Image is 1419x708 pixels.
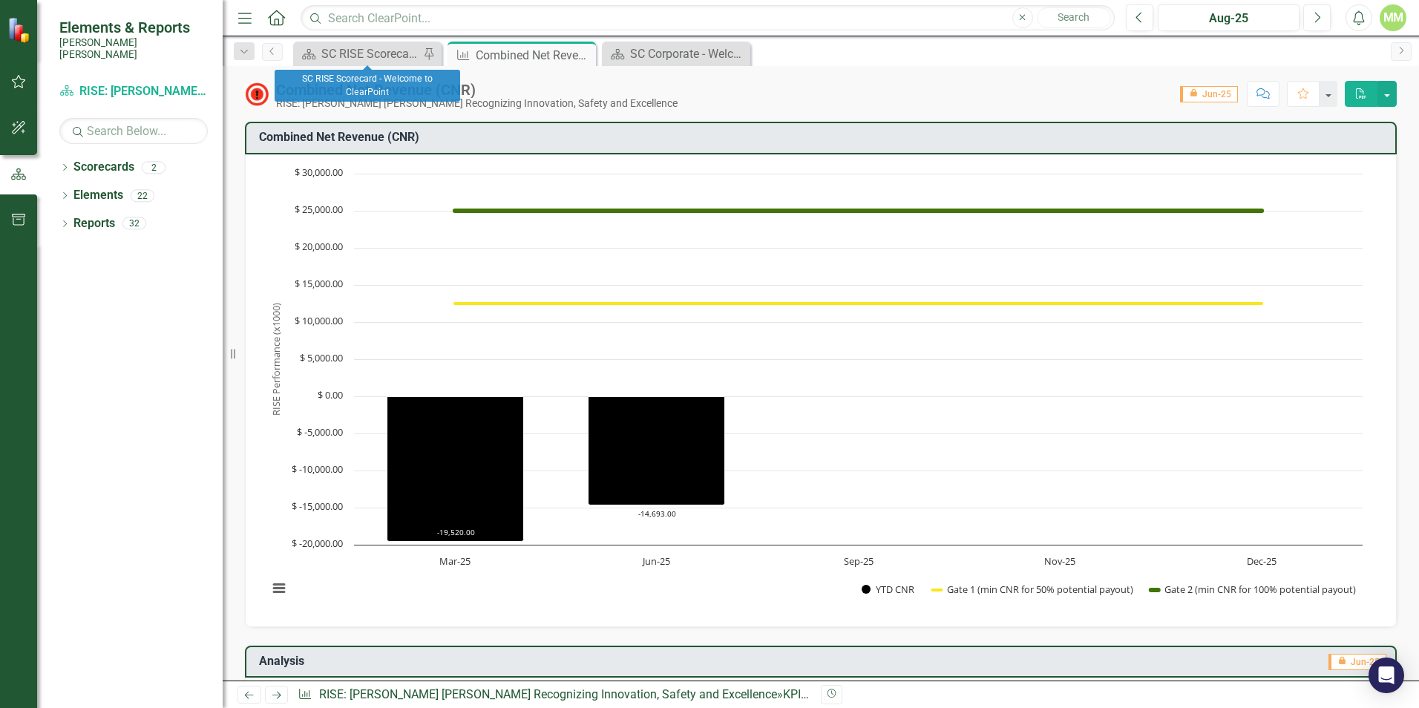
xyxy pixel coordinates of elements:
text: Sep-25 [844,554,874,568]
div: 2 [142,161,166,174]
div: SC Corporate - Welcome to ClearPoint [630,45,747,63]
text: $ 20,000.00 [295,240,343,253]
text: $ 0.00 [318,388,343,401]
text: -19,520.00 [437,527,475,537]
text: $ -10,000.00 [292,462,343,476]
path: Mar-25, -19,520. YTD CNR . [387,396,524,541]
text: -14,693.00 [638,508,676,519]
button: Show Gate 1 (min CNR for 50% potential payout) [933,583,1134,596]
div: SC RISE Scorecard - Welcome to ClearPoint [275,70,460,102]
img: Not Meeting Target [245,82,269,106]
div: 22 [131,189,154,202]
text: $ 15,000.00 [295,277,343,290]
span: Jun-25 [1328,654,1386,670]
h3: Combined Net Revenue (CNR) [259,131,1388,144]
g: Gate 2 (min CNR for 100% potential payout), series 3 of 3. Line with 5 data points. [452,208,1265,214]
input: Search ClearPoint... [301,5,1115,31]
button: Show YTD CNR [862,583,916,596]
a: RISE: [PERSON_NAME] [PERSON_NAME] Recognizing Innovation, Safety and Excellence [59,83,208,100]
text: $ 5,000.00 [300,351,343,364]
text: $ 10,000.00 [295,314,343,327]
div: Combined Net Revenue (CNR) [476,46,592,65]
a: SC RISE Scorecard - Welcome to ClearPoint [297,45,419,63]
path: Jun-25, -14,693. YTD CNR . [589,396,725,505]
div: Aug-25 [1163,10,1294,27]
button: View chart menu, Chart [269,578,289,599]
a: Elements [73,187,123,204]
a: Scorecards [73,159,134,176]
text: $ -20,000.00 [292,537,343,550]
span: Search [1058,11,1089,23]
button: Search [1037,7,1111,28]
text: $ -5,000.00 [297,425,343,439]
button: MM [1380,4,1406,31]
button: Aug-25 [1158,4,1300,31]
a: RISE: [PERSON_NAME] [PERSON_NAME] Recognizing Innovation, Safety and Excellence [319,687,777,701]
a: SC Corporate - Welcome to ClearPoint [606,45,747,63]
a: KPIs [783,687,809,701]
div: » » [298,686,810,704]
div: Open Intercom Messenger [1369,658,1404,693]
text: Dec-25 [1247,554,1277,568]
text: $ 30,000.00 [295,165,343,179]
div: 32 [122,217,146,230]
text: Jun-25 [641,554,670,568]
g: Gate 1 (min CNR for 50% potential payout), series 2 of 3. Line with 5 data points. [452,301,1265,307]
div: RISE: [PERSON_NAME] [PERSON_NAME] Recognizing Innovation, Safety and Excellence [276,98,678,109]
img: ClearPoint Strategy [7,17,33,43]
svg: Interactive chart [260,166,1370,612]
span: Jun-25 [1180,86,1238,102]
h3: Analysis [259,655,746,668]
text: RISE Performance (x1000) [269,303,283,416]
input: Search Below... [59,118,208,144]
span: Elements & Reports [59,19,208,36]
text: $ -15,000.00 [292,499,343,513]
text: Mar-25 [439,554,471,568]
text: Nov-25 [1044,554,1075,568]
div: Chart. Highcharts interactive chart. [260,166,1381,612]
a: Reports [73,215,115,232]
small: [PERSON_NAME] [PERSON_NAME] [59,36,208,61]
div: SC RISE Scorecard - Welcome to ClearPoint [321,45,419,63]
button: Show Gate 2 (min CNR for 100% potential payout) [1151,583,1357,596]
text: $ 25,000.00 [295,203,343,216]
div: Combined Net Revenue (CNR) [276,82,678,98]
